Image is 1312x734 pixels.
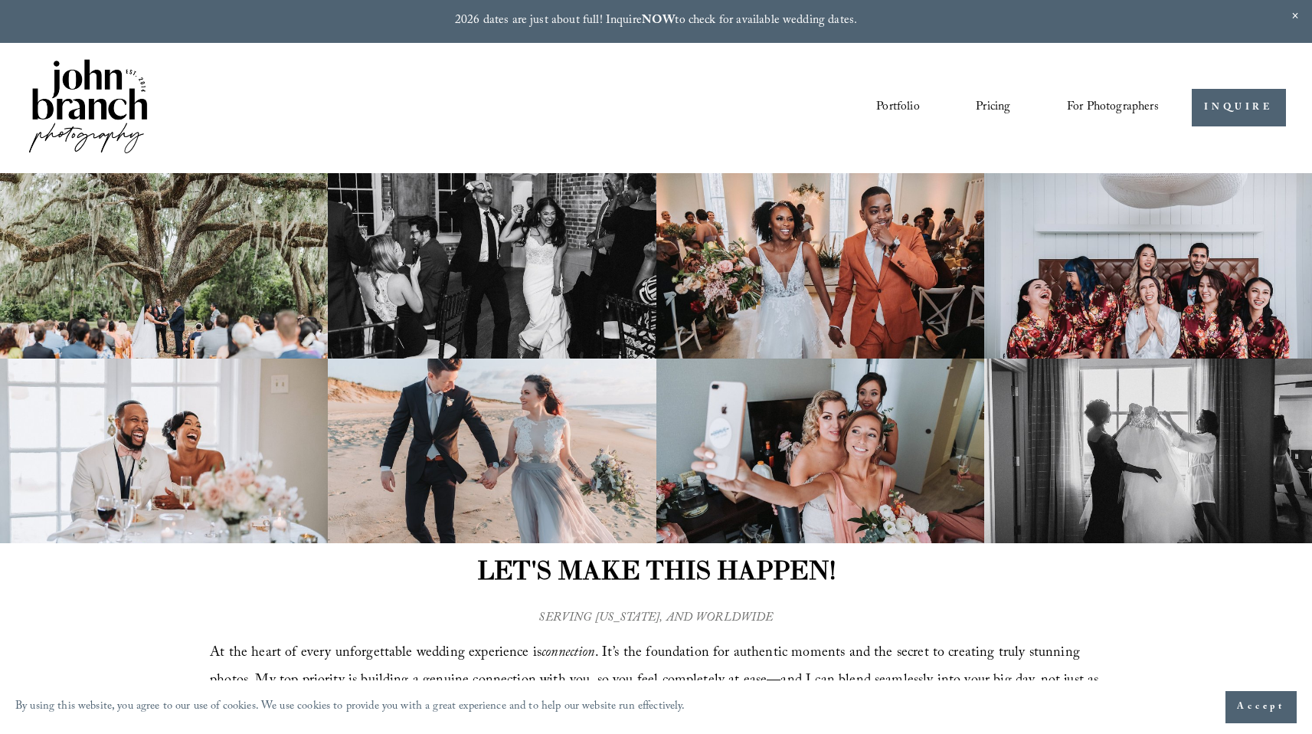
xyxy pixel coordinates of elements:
[1192,89,1286,126] a: INQUIRE
[328,359,656,544] img: Wedding couple holding hands on a beach, dressed in formal attire.
[876,95,919,121] a: Portfolio
[477,554,836,586] strong: LET'S MAKE THIS HAPPEN!
[328,173,656,359] img: A bride and groom energetically entering a wedding reception with guests cheering and clapping, s...
[656,359,984,544] img: Three women taking a selfie in a room, dressed for a special occasion. The woman in front holds a...
[1225,691,1297,723] button: Accept
[26,56,150,159] img: John Branch IV Photography
[538,608,773,629] em: SERVING [US_STATE], AND WORLDWIDE
[1067,96,1159,120] span: For Photographers
[541,642,595,666] em: connection
[15,696,685,719] p: By using this website, you agree to our use of cookies. We use cookies to provide you with a grea...
[210,642,1102,721] span: At the heart of every unforgettable wedding experience is . It’s the foundation for authentic mom...
[984,173,1312,359] img: Group of people wearing floral robes, smiling and laughing, seated on a bed with a large white la...
[1067,95,1159,121] a: folder dropdown
[656,173,984,359] img: Bride and groom walking down the aisle in wedding attire, bride holding bouquet.
[1237,700,1285,715] span: Accept
[976,95,1010,121] a: Pricing
[984,359,1312,544] img: Two women holding up a wedding dress in front of a window, one in a dark dress and the other in a...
